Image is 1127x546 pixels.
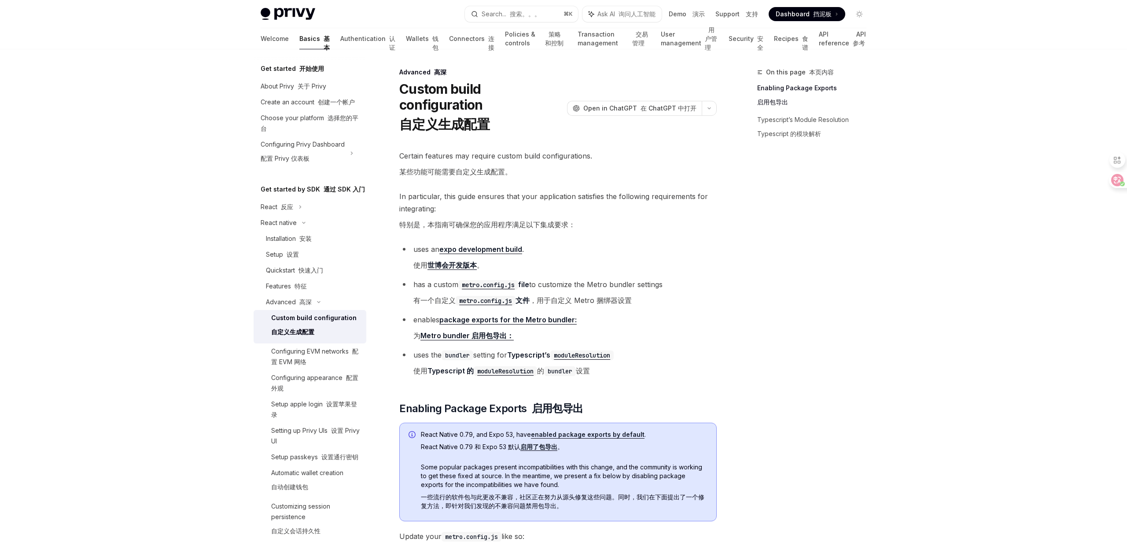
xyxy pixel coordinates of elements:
[413,366,590,375] font: 使用 的 设置
[715,10,758,18] a: Support 支持
[254,110,366,136] a: Choose your platform 选择您的平台
[766,67,834,77] span: On this page
[578,28,650,49] a: Transaction management 交易管理
[266,249,299,260] div: Setup
[399,220,575,229] font: 特别是，本指南可确保您的应用程序满足以下集成要求：
[299,28,330,49] a: Basics 基本
[532,402,583,415] font: 启用包导出
[399,278,717,310] li: has a custom to customize the Metro bundler settings
[757,81,873,113] a: Enabling Package Exports启用包导出
[757,130,821,137] font: Typescript 的模块解析
[254,370,366,396] a: Configuring appearance 配置外观
[852,7,866,21] button: Toggle dark mode
[389,35,395,51] font: 认证
[550,350,614,360] code: moduleResolution
[399,150,717,181] span: Certain features may require custom build configurations.
[254,278,366,294] a: Features 特征
[261,202,293,212] div: React
[510,10,541,18] font: 搜索。。。
[757,113,873,144] a: Typescript’s Module ResolutionTypescript 的模块解析
[261,97,355,107] div: Create an account
[261,8,315,20] img: light logo
[295,282,307,290] font: 特征
[439,315,577,325] a: package exports for the Metro bundler:
[266,265,323,276] div: Quickstart
[809,68,834,76] font: 本页内容
[413,296,632,305] font: 有一个自定义 ，用于自定义 Metro 捆绑器设置
[545,30,563,47] font: 策略和控制
[432,35,438,51] font: 钱包
[254,247,366,262] a: Setup 设置
[271,468,343,496] div: Automatic wallet creation
[271,527,320,535] font: 自定义会话持久性
[271,346,361,367] div: Configuring EVM networks
[427,366,537,375] a: Typescript 的moduleResolution
[271,373,361,394] div: Configuring appearance
[261,63,324,74] h5: Get started
[399,402,583,416] span: Enabling Package Exports
[458,280,518,290] code: metro.config.js
[520,443,557,451] a: 启用了包导出
[298,82,326,90] font: 关于 Privy
[266,281,307,291] div: Features
[757,35,763,51] font: 安全
[261,218,297,228] div: React native
[321,453,358,461] font: 设置通行密钥
[299,65,324,72] font: 开始使用
[261,155,309,162] font: 配置 Privy 仪表板
[254,343,366,370] a: Configuring EVM networks 配置 EVM 网络
[458,280,529,289] a: metro.config.jsfile
[421,463,707,514] span: Some popular packages present incompatibilities with this change, and the community is working to...
[254,310,366,343] a: Custom build configuration自定义生成配置
[399,243,717,275] li: uses an .
[757,98,788,106] font: 启用包导出
[399,349,717,380] li: uses the setting for
[324,35,330,51] font: 基本
[456,296,516,306] code: metro.config.js
[254,231,366,247] a: Installation 安装
[413,331,514,340] font: 为
[769,7,845,21] a: Dashboard 挡泥板
[692,10,705,18] font: 演示
[507,350,614,359] a: Typescript’smoduleResolution
[254,423,366,449] a: Setting up Privy UIs 设置 Privy UI
[254,465,366,498] a: Automatic wallet creation自动创建钱包
[399,68,717,77] div: Advanced
[254,94,366,110] a: Create an account 创建一个帐户
[776,10,832,18] span: Dashboard
[409,431,417,440] svg: Info
[406,28,438,49] a: Wallets 钱包
[544,366,576,376] code: bundler
[456,296,530,305] a: metro.config.js文件
[746,10,758,18] font: 支持
[271,399,361,420] div: Setup apple login
[813,10,832,18] font: 挡泥板
[421,443,563,451] font: React Native 0.79 和 Expo 53 默认 。
[399,314,717,345] li: enables
[619,10,656,18] font: 询问人工智能
[442,350,473,360] code: bundler
[597,10,656,18] span: Ask AI
[266,297,312,307] div: Advanced
[774,28,808,49] a: Recipes 食谱
[413,261,484,270] font: 使用 。
[399,81,563,136] h1: Custom build configuration
[287,251,299,258] font: 设置
[340,28,395,49] a: Authentication 认证
[318,98,355,106] font: 创建一个帐户
[488,35,494,51] font: 连接
[271,452,358,462] div: Setup passkeys
[299,298,312,306] font: 高深
[474,366,537,376] code: moduleResolution
[261,28,289,49] a: Welcome
[669,10,705,18] a: Demo 演示
[802,35,808,51] font: 食谱
[421,430,707,455] span: React Native 0.79, and Expo 53, have .
[641,104,696,112] font: 在 ChatGPT 中打开
[427,261,477,270] a: 世博会开发版本
[399,167,512,176] font: 某些功能可能需要自定义生成配置。
[254,262,366,278] a: Quickstart 快速入门
[439,245,522,254] a: expo development build
[271,313,357,341] div: Custom build configuration
[254,78,366,94] a: About Privy 关于 Privy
